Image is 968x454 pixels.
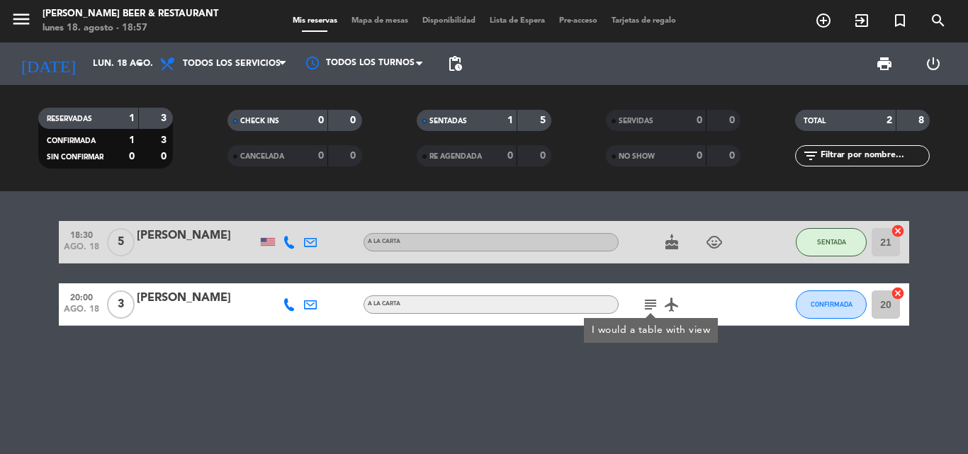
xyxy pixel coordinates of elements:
[344,17,415,25] span: Mapa de mesas
[240,118,279,125] span: CHECK INS
[137,227,257,245] div: [PERSON_NAME]
[318,151,324,161] strong: 0
[11,8,32,30] i: menu
[918,115,927,125] strong: 8
[604,17,683,25] span: Tarjetas de regalo
[891,12,908,29] i: turned_in_not
[887,115,892,125] strong: 2
[11,48,86,79] i: [DATE]
[507,151,513,161] strong: 0
[876,55,893,72] span: print
[697,115,702,125] strong: 0
[368,301,400,307] span: A la carta
[663,234,680,251] i: cake
[817,238,846,246] span: SENTADA
[129,113,135,123] strong: 1
[64,288,99,305] span: 20:00
[47,137,96,144] span: CONFIRMADA
[796,228,867,256] button: SENTADA
[107,290,135,319] span: 3
[930,12,947,29] i: search
[161,135,169,145] strong: 3
[908,42,957,85] div: LOG OUT
[811,300,852,308] span: CONFIRMADA
[592,323,711,338] div: I would a table with view
[137,289,257,307] div: [PERSON_NAME]
[729,115,738,125] strong: 0
[697,151,702,161] strong: 0
[540,151,548,161] strong: 0
[925,55,942,72] i: power_settings_new
[802,147,819,164] i: filter_list
[706,234,723,251] i: child_care
[129,152,135,161] strong: 0
[619,153,655,160] span: NO SHOW
[107,228,135,256] span: 5
[804,118,826,125] span: TOTAL
[47,154,103,161] span: SIN CONFIRMAR
[796,290,867,319] button: CONFIRMADA
[540,115,548,125] strong: 5
[368,239,400,244] span: A la carta
[891,286,905,300] i: cancel
[161,113,169,123] strong: 3
[642,296,659,313] i: subject
[663,296,680,313] i: airplanemode_active
[240,153,284,160] span: CANCELADA
[286,17,344,25] span: Mis reservas
[415,17,483,25] span: Disponibilidad
[318,115,324,125] strong: 0
[507,115,513,125] strong: 1
[815,12,832,29] i: add_circle_outline
[43,7,218,21] div: [PERSON_NAME] Beer & Restaurant
[729,151,738,161] strong: 0
[47,115,92,123] span: RESERVADAS
[429,118,467,125] span: SENTADAS
[43,21,218,35] div: lunes 18. agosto - 18:57
[64,226,99,242] span: 18:30
[64,242,99,259] span: ago. 18
[64,305,99,321] span: ago. 18
[132,55,149,72] i: arrow_drop_down
[429,153,482,160] span: RE AGENDADA
[183,59,281,69] span: Todos los servicios
[483,17,552,25] span: Lista de Espera
[161,152,169,161] strong: 0
[619,118,653,125] span: SERVIDAS
[853,12,870,29] i: exit_to_app
[350,115,359,125] strong: 0
[350,151,359,161] strong: 0
[552,17,604,25] span: Pre-acceso
[891,224,905,238] i: cancel
[11,8,32,35] button: menu
[129,135,135,145] strong: 1
[819,148,929,164] input: Filtrar por nombre...
[446,55,463,72] span: pending_actions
